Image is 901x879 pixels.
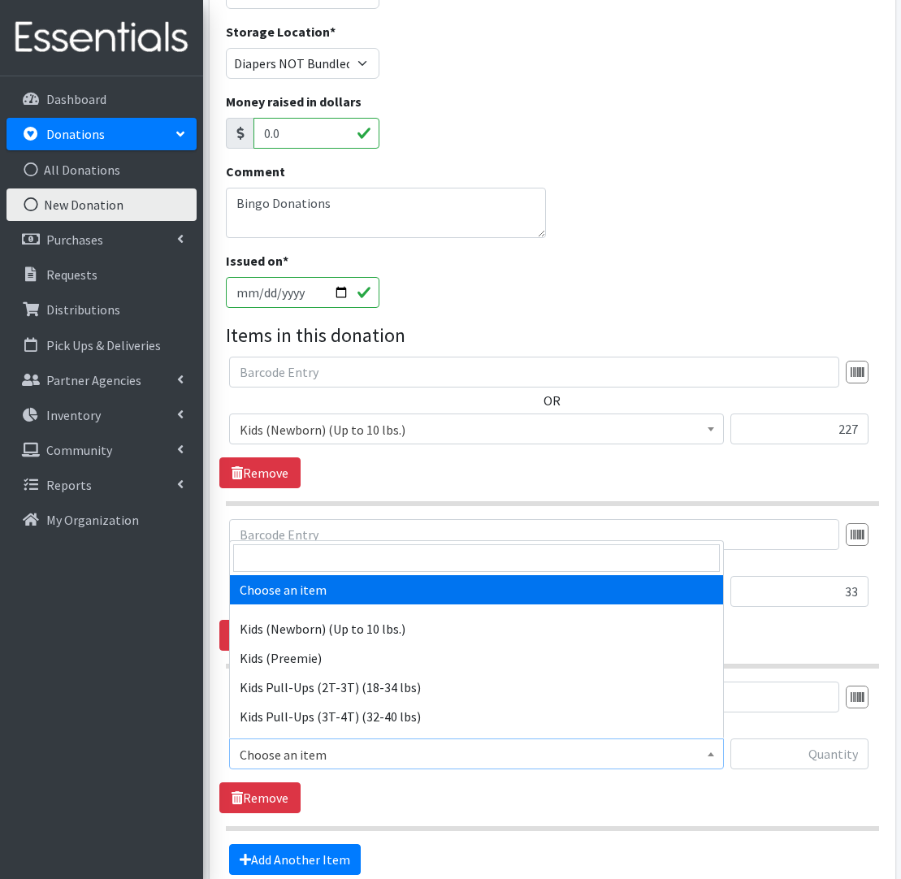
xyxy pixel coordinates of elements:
[6,434,197,466] a: Community
[219,782,301,813] a: Remove
[6,258,197,291] a: Requests
[226,321,879,350] legend: Items in this donation
[46,126,105,142] p: Donations
[229,844,361,875] a: Add Another Item
[230,731,723,760] li: Kids Pull-Ups (4T-5T) (38-50 lbs.)
[230,702,723,731] li: Kids Pull-Ups (3T-4T) (32-40 lbs)
[730,414,869,444] input: Quantity
[6,118,197,150] a: Donations
[730,576,869,607] input: Quantity
[6,504,197,536] a: My Organization
[46,232,103,248] p: Purchases
[6,154,197,186] a: All Donations
[6,364,197,396] a: Partner Agencies
[6,329,197,362] a: Pick Ups & Deliveries
[46,266,97,283] p: Requests
[330,24,336,40] abbr: required
[229,519,839,550] input: Barcode Entry
[46,337,161,353] p: Pick Ups & Deliveries
[46,301,120,318] p: Distributions
[219,457,301,488] a: Remove
[230,643,723,673] li: Kids (Preemie)
[46,407,101,423] p: Inventory
[6,469,197,501] a: Reports
[219,620,301,651] a: Remove
[6,399,197,431] a: Inventory
[240,743,713,766] span: Choose an item
[6,83,197,115] a: Dashboard
[229,738,724,769] span: Choose an item
[46,512,139,528] p: My Organization
[226,251,288,271] label: Issued on
[6,188,197,221] a: New Donation
[46,442,112,458] p: Community
[730,738,869,769] input: Quantity
[230,614,723,643] li: Kids (Newborn) (Up to 10 lbs.)
[230,575,723,604] li: Choose an item
[6,11,197,65] img: HumanEssentials
[226,22,336,41] label: Storage Location
[46,372,141,388] p: Partner Agencies
[229,414,724,444] span: Kids (Newborn) (Up to 10 lbs.)
[46,91,106,107] p: Dashboard
[226,92,362,111] label: Money raised in dollars
[226,162,285,181] label: Comment
[6,223,197,256] a: Purchases
[6,293,197,326] a: Distributions
[46,477,92,493] p: Reports
[229,357,839,388] input: Barcode Entry
[283,253,288,269] abbr: required
[230,673,723,702] li: Kids Pull-Ups (2T-3T) (18-34 lbs)
[240,418,713,441] span: Kids (Newborn) (Up to 10 lbs.)
[544,391,561,410] label: OR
